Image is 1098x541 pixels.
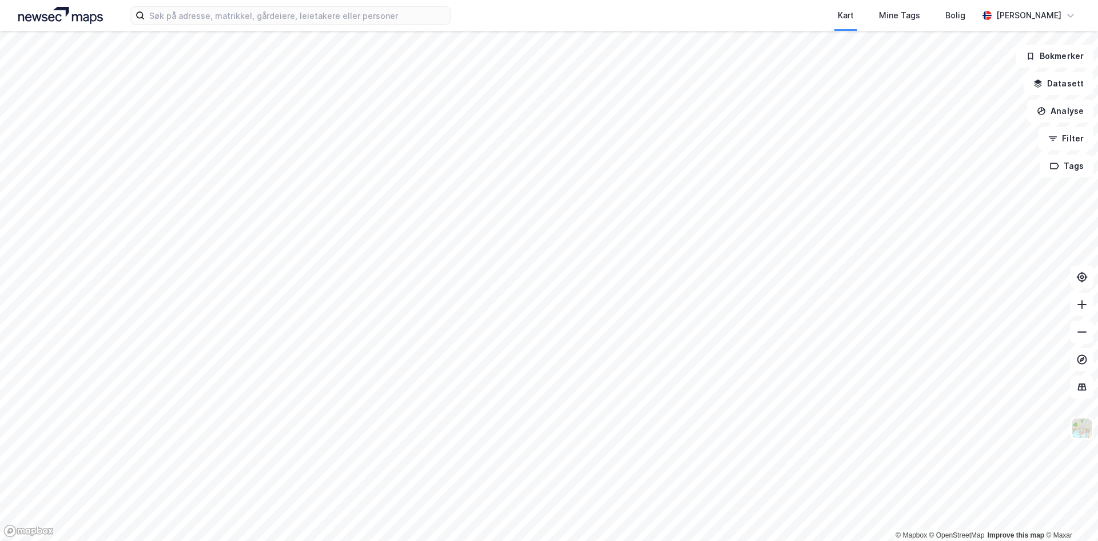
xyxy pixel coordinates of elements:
button: Bokmerker [1016,45,1093,68]
div: [PERSON_NAME] [996,9,1061,22]
div: Bolig [945,9,965,22]
iframe: Chat Widget [1041,486,1098,541]
a: OpenStreetMap [929,531,985,539]
img: Z [1071,417,1093,439]
a: Mapbox homepage [3,524,54,538]
button: Analyse [1027,100,1093,123]
div: Mine Tags [879,9,920,22]
a: Mapbox [896,531,927,539]
input: Søk på adresse, matrikkel, gårdeiere, leietakere eller personer [145,7,450,24]
div: Kontrollprogram for chat [1041,486,1098,541]
button: Filter [1039,127,1093,150]
button: Datasett [1024,72,1093,95]
button: Tags [1040,155,1093,177]
a: Improve this map [988,531,1044,539]
div: Kart [838,9,854,22]
img: logo.a4113a55bc3d86da70a041830d287a7e.svg [18,7,103,24]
